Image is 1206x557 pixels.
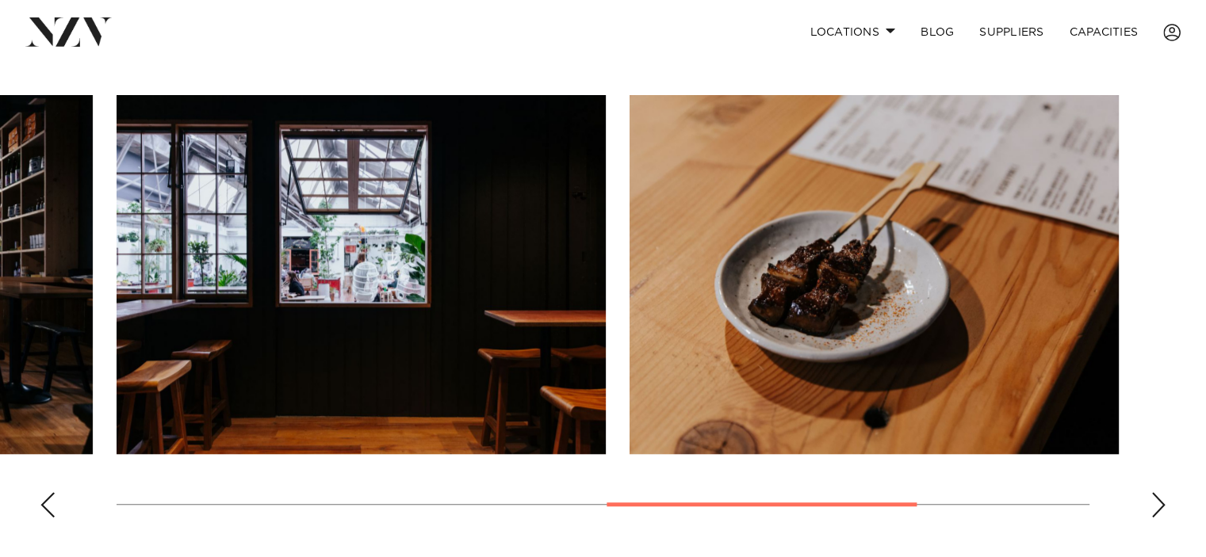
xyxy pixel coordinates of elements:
[1057,15,1151,49] a: Capacities
[25,17,112,46] img: nzv-logo.png
[908,15,967,49] a: BLOG
[797,15,908,49] a: Locations
[117,95,606,454] swiper-slide: 4 / 6
[630,95,1119,454] swiper-slide: 5 / 6
[967,15,1056,49] a: SUPPLIERS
